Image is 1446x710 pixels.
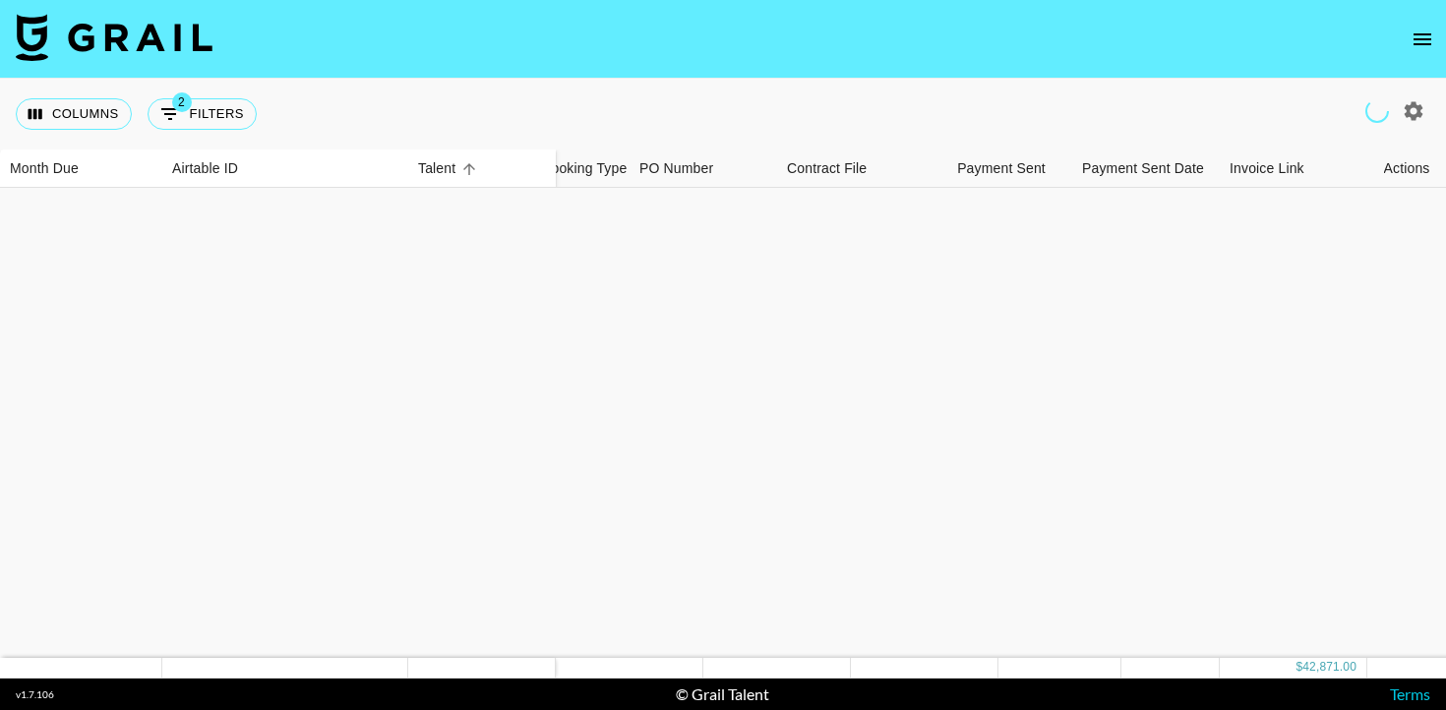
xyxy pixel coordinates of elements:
div: Talent [418,149,455,188]
div: Special Booking Type [492,149,627,188]
img: Grail Talent [16,14,212,61]
div: Actions [1384,149,1430,188]
button: Select columns [16,98,132,130]
div: Talent [408,149,556,188]
button: Sort [455,155,483,183]
div: 42,871.00 [1302,659,1356,676]
div: PO Number [639,149,713,188]
div: Payment Sent Date [1072,149,1220,188]
div: Payment Sent Date [1082,149,1204,188]
div: $ [1295,659,1302,676]
div: PO Number [630,149,777,188]
div: Contract File [777,149,925,188]
div: Invoice Link [1220,149,1367,188]
div: Month Due [10,149,79,188]
span: 2 [172,92,192,112]
button: open drawer [1403,20,1442,59]
div: v 1.7.106 [16,688,54,701]
div: Airtable ID [162,149,408,188]
div: © Grail Talent [676,684,769,704]
div: Payment Sent [925,149,1072,188]
div: Special Booking Type [482,149,630,188]
div: Contract File [787,149,867,188]
div: Payment Sent [957,149,1046,188]
div: Invoice Link [1230,149,1304,188]
button: Show filters [148,98,257,130]
div: Actions [1367,149,1446,188]
div: Airtable ID [172,149,238,188]
a: Terms [1390,684,1430,703]
span: Refreshing users, clients, campaigns... [1365,99,1389,123]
